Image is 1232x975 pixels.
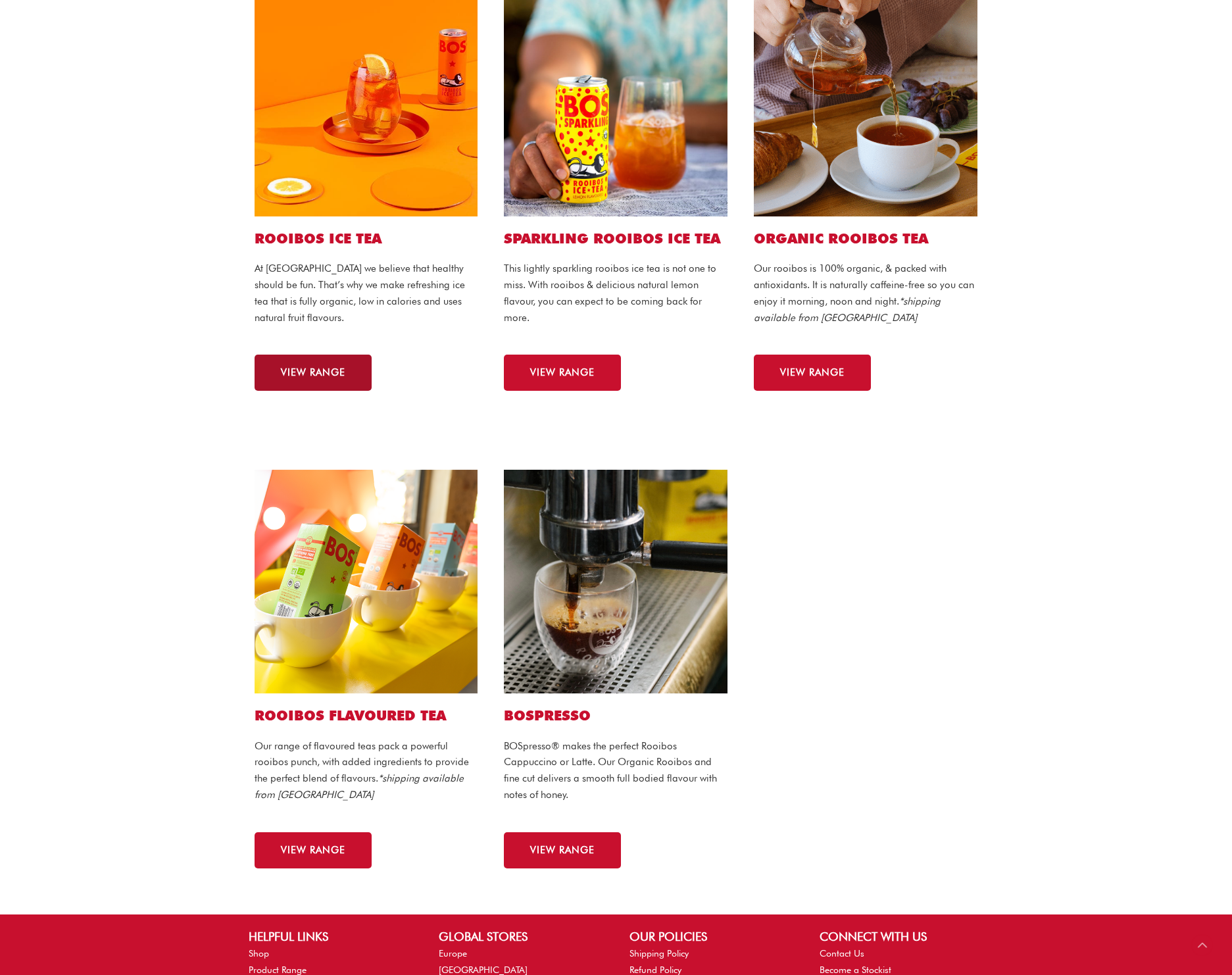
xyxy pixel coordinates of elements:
span: VIEW RANGE [780,368,845,378]
span: Our range of flavoured teas pack a powerful rooibos punch, with added ingredients to provide the ... [255,740,469,801]
p: BOSpresso® makes the perfect Rooibos Cappuccino or Latte. Our Organic Rooibos and fine cut delive... [504,738,727,803]
h2: ROOIBOS ICE TEA [255,230,478,247]
span: VIEW RANGE [281,845,345,855]
h2: ROOIBOS FLAVOURED TEA [255,707,478,724]
a: Contact Us [820,948,864,959]
p: This lightly sparkling rooibos ice tea is not one to miss. With rooibos & delicious natural lemon... [504,261,727,326]
h2: ORGANIC ROOIBOS TEA [754,230,977,247]
a: [GEOGRAPHIC_DATA] [439,964,528,975]
em: *shipping available from [GEOGRAPHIC_DATA] [754,295,941,324]
span: VIEW RANGE [530,368,595,378]
a: Become a Stockist [820,964,891,975]
a: Shop [249,948,269,959]
a: VIEW RANGE [754,355,871,391]
p: Our rooibos is 100% organic, & packed with antioxidants. It is naturally caffeine-free so you can... [754,261,977,326]
h2: HELPFUL LINKS [249,928,412,945]
a: Shipping Policy [629,948,689,959]
a: VIEW RANGE [255,832,372,868]
h2: BOSPRESSO [504,707,727,724]
h2: CONNECT WITH US [820,928,983,945]
span: VIEW RANGE [530,845,595,855]
a: Europe [439,948,467,959]
h2: GLOBAL STORES [439,928,603,945]
a: Refund Policy [629,964,681,975]
a: VIEW RANGE [255,355,372,391]
span: VIEW RANGE [281,368,345,378]
em: *shipping available from [GEOGRAPHIC_DATA] [255,772,464,801]
a: VIEW RANGE [504,355,621,391]
a: VIEW RANGE [504,832,621,868]
p: At [GEOGRAPHIC_DATA] we believe that healthy should be fun. That’s why we make refreshing ice tea... [255,261,478,326]
h2: OUR POLICIES [629,928,793,945]
h2: SPARKLING ROOIBOS ICE TEA [504,230,727,247]
a: Product Range [249,964,307,975]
